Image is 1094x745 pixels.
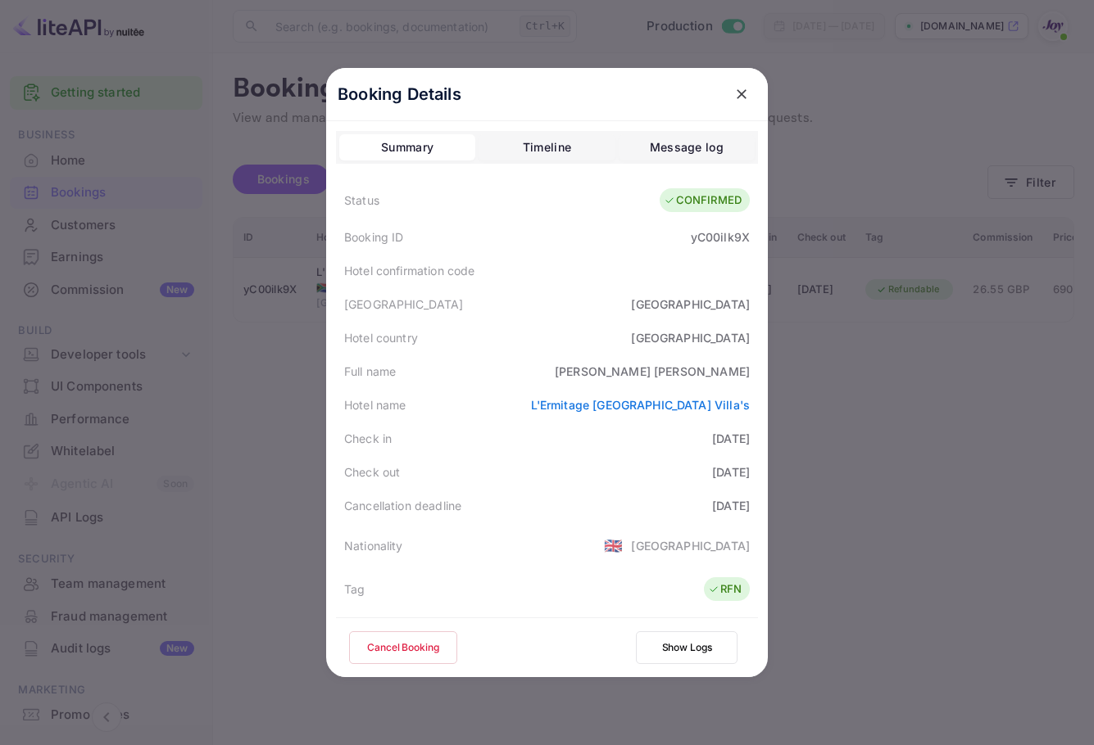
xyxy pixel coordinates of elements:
span: United States [604,531,623,560]
div: [DATE] [712,497,750,514]
div: Check in [344,430,392,447]
div: [GEOGRAPHIC_DATA] [631,329,750,346]
p: Booking Details [338,82,461,106]
div: Timeline [523,138,571,157]
button: close [727,79,756,109]
div: Full name [344,363,396,380]
div: Cancellation deadline [344,497,461,514]
div: Summary [381,138,434,157]
div: Booking ID [344,228,404,246]
div: Message log [650,138,724,157]
div: Check out [344,463,400,481]
button: Timeline [479,134,615,160]
div: [DATE] [712,430,750,447]
button: Show Logs [636,631,738,664]
div: Hotel country [344,329,418,346]
div: Nationality [344,537,403,554]
a: L'Ermitage [GEOGRAPHIC_DATA] Villa's [531,398,750,412]
div: Status [344,192,379,209]
div: Hotel name [344,396,406,413]
div: [DATE] [712,463,750,481]
button: Message log [619,134,755,160]
div: [GEOGRAPHIC_DATA] [631,537,750,554]
div: Tag [344,580,365,598]
div: Hotel confirmation code [344,262,474,279]
button: Cancel Booking [349,631,457,664]
div: RFN [708,581,742,598]
div: [GEOGRAPHIC_DATA] [344,296,464,313]
div: [GEOGRAPHIC_DATA] [631,296,750,313]
div: yC00ilk9X [691,228,750,246]
div: CONFIRMED [664,192,742,209]
button: Summary [339,134,475,160]
div: [PERSON_NAME] [PERSON_NAME] [555,363,750,380]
